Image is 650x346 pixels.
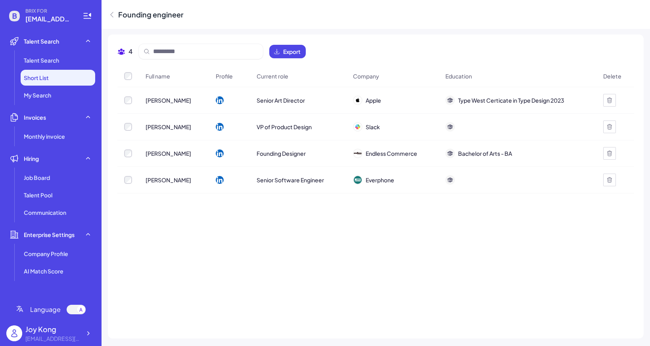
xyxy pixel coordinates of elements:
span: Monthly invoice [24,132,65,140]
span: Short List [24,74,49,82]
img: 公司logo [354,123,362,131]
span: Company [353,72,379,80]
span: [PERSON_NAME] [146,123,191,131]
span: [PERSON_NAME] [146,149,191,157]
span: [PERSON_NAME] [146,96,191,104]
span: Talent Search [24,56,59,64]
div: joy@joinbrix.com [25,335,81,343]
span: Hiring [24,155,39,162]
img: user_logo.png [6,325,22,341]
span: Everphone [366,176,394,184]
span: Job Board [24,174,50,182]
img: 公司logo [354,176,362,184]
span: 4 [128,47,132,56]
div: Founding engineer [118,9,184,20]
span: Founding Designer [257,149,306,157]
span: Profile [216,72,233,80]
span: Talent Pool [24,191,52,199]
span: Endless Commerce [366,149,417,157]
img: 公司logo [354,96,362,104]
span: Enterprise Settings [24,231,75,239]
span: Export [283,48,301,55]
span: Education [445,72,472,80]
span: Full name [146,72,170,80]
span: Slack [366,123,380,131]
span: AI Match Score [24,267,63,275]
span: Apple [366,96,381,104]
span: Type West Certicate in Type Design 2023 [458,96,564,104]
span: Invoices [24,113,46,121]
span: joy@joinbrix.com [25,14,73,24]
span: Current role [257,72,288,80]
span: BRIX FOR [25,8,73,14]
button: Export [269,45,306,58]
span: Bachelor of Arts - BA [458,149,512,157]
span: Senior Software Engineer [257,176,324,184]
div: Joy Kong [25,324,81,335]
span: My Search [24,91,51,99]
span: Senior Art Director [257,96,305,104]
span: Talent Search [24,37,59,45]
span: Communication [24,208,66,216]
img: 公司logo [354,149,362,157]
span: Delete [603,72,621,80]
span: Language [30,305,61,314]
span: [PERSON_NAME] [146,176,191,184]
span: Company Profile [24,250,68,258]
span: VP of Product Design [257,123,312,131]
